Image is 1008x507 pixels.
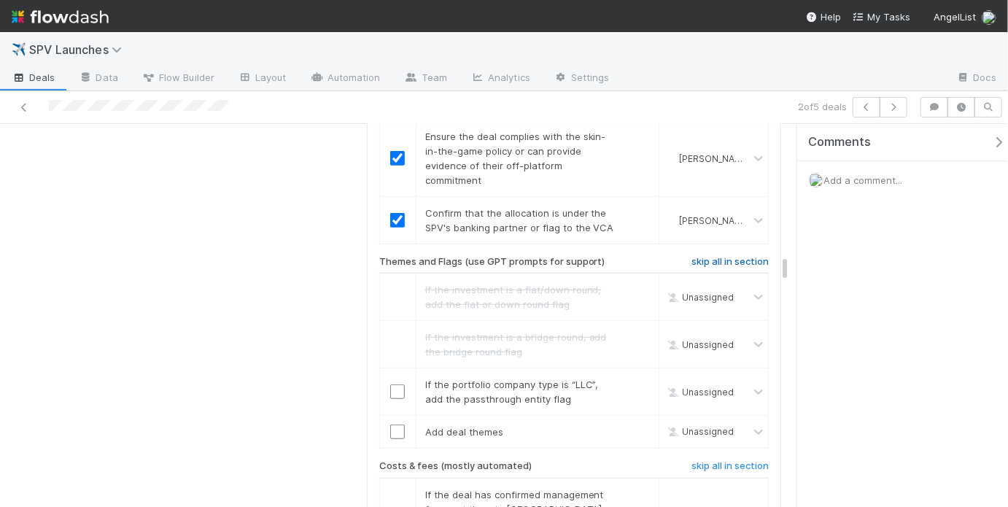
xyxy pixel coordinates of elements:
[298,67,392,90] a: Automation
[67,67,130,90] a: Data
[665,214,677,226] img: avatar_768cd48b-9260-4103-b3ef-328172ae0546.png
[934,11,976,23] span: AngelList
[798,99,847,114] span: 2 of 5 deals
[679,152,751,163] span: [PERSON_NAME]
[141,70,214,85] span: Flow Builder
[12,4,109,29] img: logo-inverted-e16ddd16eac7371096b0.svg
[392,67,459,90] a: Team
[691,460,769,472] h6: skip all in section
[809,173,823,187] img: avatar_768cd48b-9260-4103-b3ef-328172ae0546.png
[853,9,910,24] a: My Tasks
[823,174,902,186] span: Add a comment...
[664,292,734,303] span: Unassigned
[12,70,55,85] span: Deals
[226,67,298,90] a: Layout
[945,67,1008,90] a: Docs
[425,331,607,357] span: If the investment is a bridge round, add the bridge round flag
[425,284,602,310] span: If the investment is a flat/down round, add the flat or down round flag
[664,387,734,398] span: Unassigned
[691,256,769,268] h6: skip all in section
[691,460,769,478] a: skip all in section
[459,67,542,90] a: Analytics
[808,135,871,150] span: Comments
[806,9,841,24] div: Help
[691,256,769,274] a: skip all in section
[425,207,614,233] span: Confirm that the allocation is under the SPV's banking partner or flag to the VCA
[664,427,734,438] span: Unassigned
[379,460,532,472] h6: Costs & fees (mostly automated)
[982,10,996,25] img: avatar_768cd48b-9260-4103-b3ef-328172ae0546.png
[12,43,26,55] span: ✈️
[29,42,129,57] span: SPV Launches
[425,131,606,186] span: Ensure the deal complies with the skin-in-the-game policy or can provide evidence of their off-pl...
[664,339,734,350] span: Unassigned
[425,379,599,405] span: If the portfolio company type is “LLC”, add the passthrough entity flag
[542,67,621,90] a: Settings
[425,426,503,438] span: Add deal themes
[665,152,677,164] img: avatar_768cd48b-9260-4103-b3ef-328172ae0546.png
[379,256,605,268] h6: Themes and Flags (use GPT prompts for support)
[130,67,226,90] a: Flow Builder
[853,11,910,23] span: My Tasks
[679,214,751,225] span: [PERSON_NAME]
